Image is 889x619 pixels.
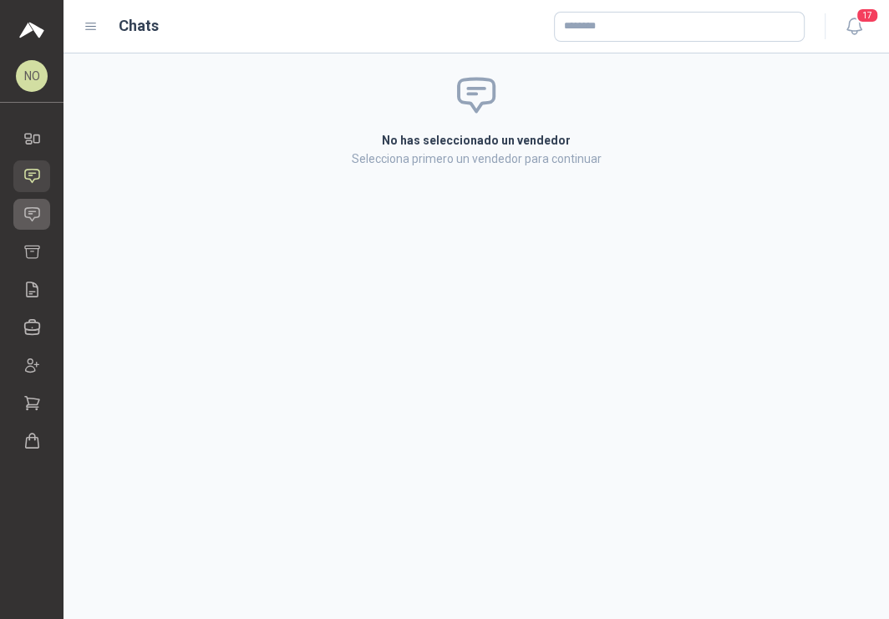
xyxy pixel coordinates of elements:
[185,150,768,168] p: Selecciona primero un vendedor para continuar
[19,20,44,40] img: Logo peakr
[856,8,879,23] span: 17
[839,12,869,42] button: 17
[16,60,48,92] div: NO
[119,14,159,38] h1: Chats
[185,131,768,150] h2: No has seleccionado un vendedor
